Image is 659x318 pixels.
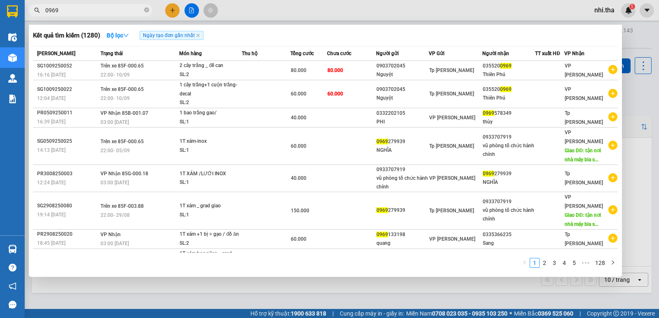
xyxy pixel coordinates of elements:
span: Người nhận [482,51,509,56]
span: VP Nhận 85B-001.07 [100,110,148,116]
span: VP [PERSON_NAME] [429,175,475,181]
div: 279939 [376,137,429,146]
div: 0903702045 [376,85,429,94]
span: Tp [PERSON_NAME] [429,208,474,214]
span: Trên xe 85F-003.88 [100,203,144,209]
span: 80.000 [291,67,306,73]
span: ••• [579,258,592,268]
div: PR2908250020 [37,230,98,239]
span: 22:00 - 05/09 [100,148,130,153]
span: Chưa cước [327,51,351,56]
div: thùy [483,118,535,126]
span: right [610,260,615,265]
img: warehouse-icon [8,74,17,83]
strong: Bộ lọc [107,32,129,39]
span: Tp [PERSON_NAME] [429,67,474,73]
div: vũ phòng tổ chức hành chính [483,142,535,159]
span: Người gửi [376,51,399,56]
span: 16:39 [DATE] [37,119,65,125]
span: close [196,33,200,37]
span: plus-circle [608,112,617,121]
span: Tp [PERSON_NAME] [429,91,474,97]
span: 60.000 [327,91,343,97]
span: 19:14 [DATE] [37,212,65,218]
li: 3 [549,258,559,268]
span: Trên xe 85F-000.65 [100,139,144,144]
span: 12:24 [DATE] [37,180,65,186]
span: 03:00 [DATE] [100,119,129,125]
div: 1T xám +1 bị = gạo / đồ ăn [180,230,241,239]
div: Sang [483,239,535,248]
div: quang [376,239,429,248]
img: solution-icon [8,95,17,103]
div: 1T XÁM /LƯỚI INOX [180,169,241,179]
div: NGHĨA [483,178,535,187]
span: VP [PERSON_NAME] [429,236,475,242]
div: SL: 1 [180,211,241,220]
div: 2 cây trắng _ đề can [180,61,241,70]
div: PHI [376,118,429,126]
div: 1T xám bọc nilon _ grad giao [180,249,241,267]
span: Trên xe 85F-000.65 [100,86,144,92]
span: plus-circle [608,173,617,182]
span: 03:00 [DATE] [100,241,129,246]
li: Next Page [608,258,618,268]
span: 0969 [483,110,494,116]
div: 0933707919 [483,133,535,142]
span: 0969 [376,232,388,237]
input: Tìm tên, số ĐT hoặc mã đơn [45,6,143,15]
span: VP Nhận [564,51,584,56]
span: 60.000 [291,236,306,242]
span: Trên xe 85F-000.65 [100,63,144,69]
img: logo-vxr [7,5,18,18]
span: 0969 [376,139,388,144]
span: Ngày tạo đơn gần nhất [140,31,203,40]
span: Giao DĐ: tận nơi nhà máy bia s... [565,212,601,227]
div: Thiên Phú [483,70,535,79]
div: 1T xám _ grad giao [180,202,241,211]
span: 0969 [500,86,512,92]
span: notification [9,282,16,290]
span: 80.000 [327,67,343,73]
span: 03:00 [DATE] [100,180,129,186]
a: 1 [530,258,539,267]
span: 40.000 [291,115,306,121]
div: SL: 2 [180,239,241,248]
a: 4 [560,258,569,267]
button: right [608,258,618,268]
span: Món hàng [179,51,202,56]
li: Previous Page [520,258,530,268]
span: [PERSON_NAME] [37,51,75,56]
span: message [9,301,16,309]
div: Nguyệt [376,70,429,79]
div: SL: 1 [180,118,241,127]
div: Nguyệt [376,94,429,102]
li: Next 5 Pages [579,258,592,268]
span: Tp [PERSON_NAME] [565,232,603,246]
div: SG2908250080 [37,202,98,210]
span: 0969 [376,207,388,213]
a: 2 [540,258,549,267]
span: close-circle [144,7,149,12]
span: VP Nhận [100,232,121,237]
span: close-circle [144,7,149,14]
div: SG1009250022 [37,85,98,94]
span: 22:00 - 29/08 [100,212,130,218]
span: question-circle [9,264,16,272]
a: 5 [570,258,579,267]
a: 3 [550,258,559,267]
div: 1 cây trắng+1 cuộn trắng-decal [180,81,241,98]
div: NGHĨA [376,146,429,155]
div: 133198 [376,230,429,239]
span: Giao DĐ: tận nơi nhà máy bia s... [565,148,601,162]
span: 14:13 [DATE] [37,147,65,153]
span: 16:16 [DATE] [37,72,65,78]
span: 60.000 [291,143,306,149]
span: 0969 [483,171,494,176]
div: vũ phòng tổ chức hành chính [376,174,429,191]
span: Trạng thái [100,51,123,56]
div: 035520 [483,85,535,94]
div: SL: 1 [180,146,241,155]
li: 128 [592,258,608,268]
span: plus-circle [608,89,617,98]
